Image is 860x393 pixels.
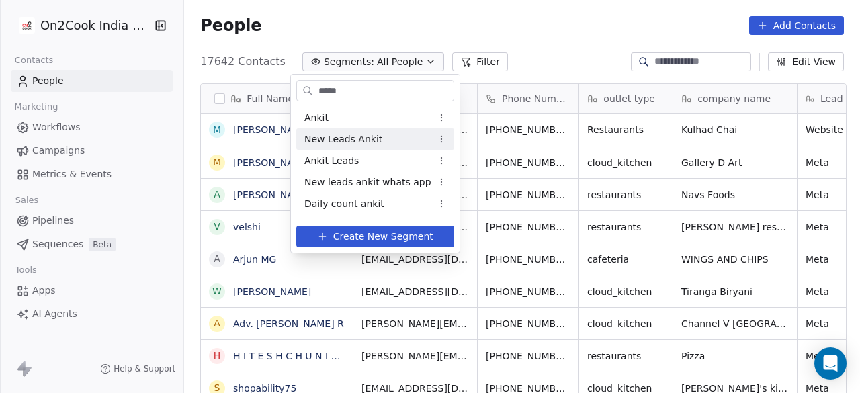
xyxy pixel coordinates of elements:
[304,132,382,146] span: New Leads Ankit
[304,111,329,125] span: Ankit
[296,226,454,247] button: Create New Segment
[304,175,431,189] span: New leads ankit whats app
[304,154,359,168] span: Ankit Leads
[296,107,454,214] div: Suggestions
[304,197,384,211] span: Daily count ankit
[333,230,433,244] span: Create New Segment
